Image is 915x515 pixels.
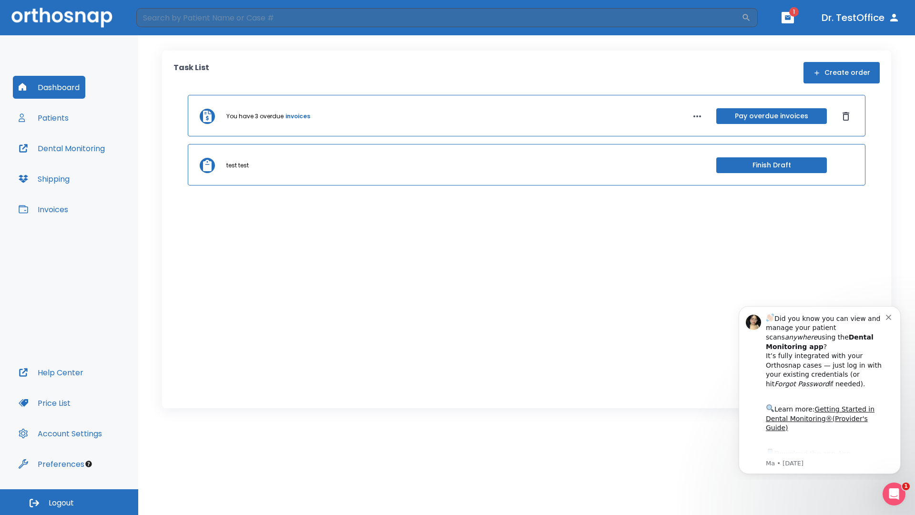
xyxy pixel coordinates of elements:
[716,108,827,124] button: Pay overdue invoices
[11,8,112,27] img: Orthosnap
[41,150,162,198] div: Download the app: | ​ Let us know if you need help getting started!
[162,15,169,22] button: Dismiss notification
[41,152,126,169] a: App Store
[724,298,915,480] iframe: Intercom notifications message
[13,167,75,190] button: Shipping
[226,161,249,170] p: test test
[716,157,827,173] button: Finish Draft
[13,361,89,384] button: Help Center
[13,137,111,160] button: Dental Monitoring
[803,62,880,83] button: Create order
[818,9,904,26] button: Dr. TestOffice
[84,460,93,468] div: Tooltip anchor
[13,391,76,414] button: Price List
[136,8,742,27] input: Search by Patient Name or Case #
[838,109,854,124] button: Dismiss
[13,422,108,445] button: Account Settings
[285,112,310,121] a: invoices
[902,483,910,490] span: 1
[41,162,162,170] p: Message from Ma, sent 7w ago
[883,483,905,505] iframe: Intercom live chat
[13,198,74,221] button: Invoices
[13,76,85,99] button: Dashboard
[13,453,90,475] button: Preferences
[173,62,209,83] p: Task List
[13,106,74,129] button: Patients
[226,112,284,121] p: You have 3 overdue
[789,7,799,17] span: 1
[49,498,74,508] span: Logout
